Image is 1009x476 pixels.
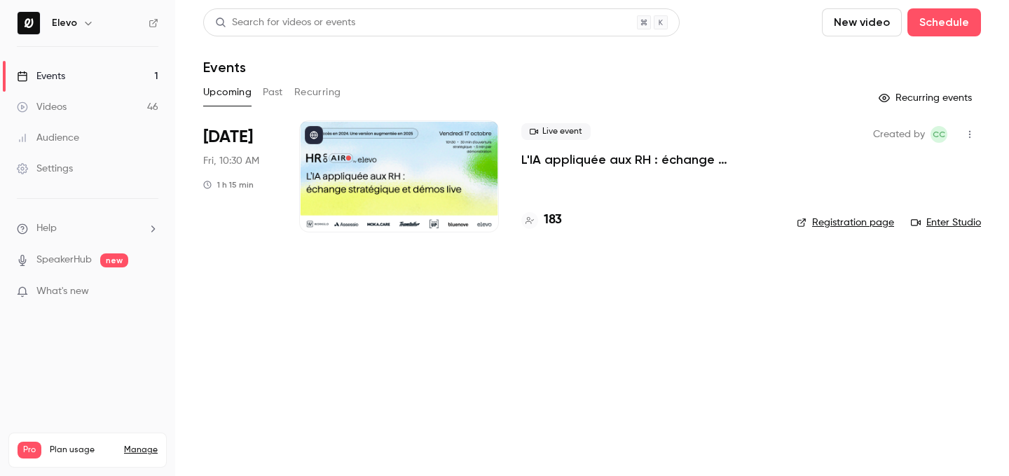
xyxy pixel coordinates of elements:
[124,444,158,456] a: Manage
[17,221,158,236] li: help-dropdown-opener
[17,162,73,176] div: Settings
[203,81,252,104] button: Upcoming
[203,154,259,168] span: Fri, 10:30 AM
[50,444,116,456] span: Plan usage
[521,211,562,230] a: 183
[17,131,79,145] div: Audience
[18,12,40,34] img: Elevo
[797,216,894,230] a: Registration page
[17,100,67,114] div: Videos
[873,126,925,143] span: Created by
[931,126,947,143] span: Clara Courtillier
[544,211,562,230] h4: 183
[872,87,981,109] button: Recurring events
[203,59,246,76] h1: Events
[203,126,253,148] span: [DATE]
[17,69,65,83] div: Events
[215,15,355,30] div: Search for videos or events
[294,81,341,104] button: Recurring
[203,179,254,190] div: 1 h 15 min
[203,120,277,232] div: Oct 17 Fri, 10:30 AM (Europe/Paris)
[36,221,57,236] span: Help
[911,216,981,230] a: Enter Studio
[907,8,981,36] button: Schedule
[933,126,945,143] span: CC
[52,16,77,30] h6: Elevo
[100,253,128,267] span: new
[263,81,283,104] button: Past
[521,123,591,140] span: Live event
[521,151,774,168] a: L'IA appliquée aux RH : échange stratégique et démos live.
[18,442,41,458] span: Pro
[36,253,92,267] a: SpeakerHub
[36,284,89,299] span: What's new
[822,8,902,36] button: New video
